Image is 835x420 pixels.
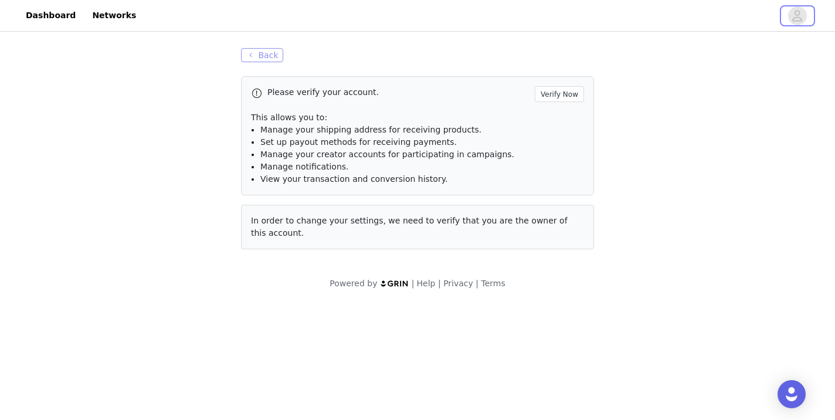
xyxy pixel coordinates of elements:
[251,216,568,238] span: In order to change your settings, we need to verify that you are the owner of this account.
[481,279,505,288] a: Terms
[417,279,436,288] a: Help
[267,86,530,99] p: Please verify your account.
[476,279,478,288] span: |
[19,2,83,29] a: Dashboard
[438,279,441,288] span: |
[260,174,447,184] span: View your transaction and conversion history.
[260,150,514,159] span: Manage your creator accounts for participating in campaigns.
[792,6,803,25] div: avatar
[778,380,806,408] div: Open Intercom Messenger
[535,86,584,102] button: Verify Now
[260,162,349,171] span: Manage notifications.
[260,137,457,147] span: Set up payout methods for receiving payments.
[412,279,415,288] span: |
[330,279,377,288] span: Powered by
[241,48,283,62] button: Back
[85,2,143,29] a: Networks
[251,111,584,124] p: This allows you to:
[380,280,409,287] img: logo
[443,279,473,288] a: Privacy
[260,125,481,134] span: Manage your shipping address for receiving products.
